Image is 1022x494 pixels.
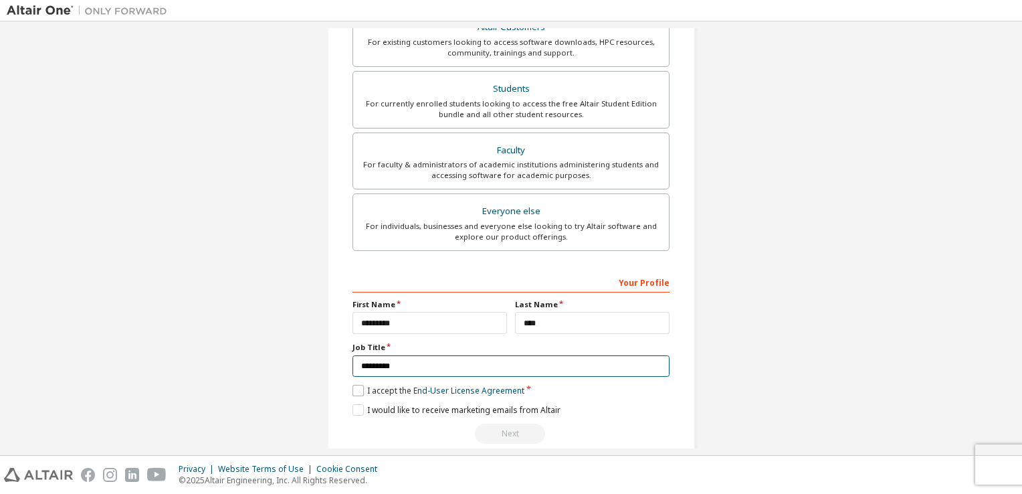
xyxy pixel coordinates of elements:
[515,299,670,310] label: Last Name
[413,385,524,396] a: End-User License Agreement
[7,4,174,17] img: Altair One
[361,98,661,120] div: For currently enrolled students looking to access the free Altair Student Edition bundle and all ...
[352,271,670,293] div: Your Profile
[352,404,560,416] label: I would like to receive marketing emails from Altair
[352,385,524,396] label: I accept the
[4,468,73,482] img: altair_logo.svg
[361,159,661,181] div: For faculty & administrators of academic institutions administering students and accessing softwa...
[352,342,670,353] label: Job Title
[81,468,95,482] img: facebook.svg
[316,464,385,475] div: Cookie Consent
[352,424,670,444] div: Read and acccept EULA to continue
[361,202,661,221] div: Everyone else
[218,464,316,475] div: Website Terms of Use
[361,37,661,58] div: For existing customers looking to access software downloads, HPC resources, community, trainings ...
[361,141,661,160] div: Faculty
[361,80,661,98] div: Students
[125,468,139,482] img: linkedin.svg
[361,221,661,242] div: For individuals, businesses and everyone else looking to try Altair software and explore our prod...
[179,464,218,475] div: Privacy
[147,468,167,482] img: youtube.svg
[103,468,117,482] img: instagram.svg
[179,475,385,486] p: © 2025 Altair Engineering, Inc. All Rights Reserved.
[352,299,507,310] label: First Name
